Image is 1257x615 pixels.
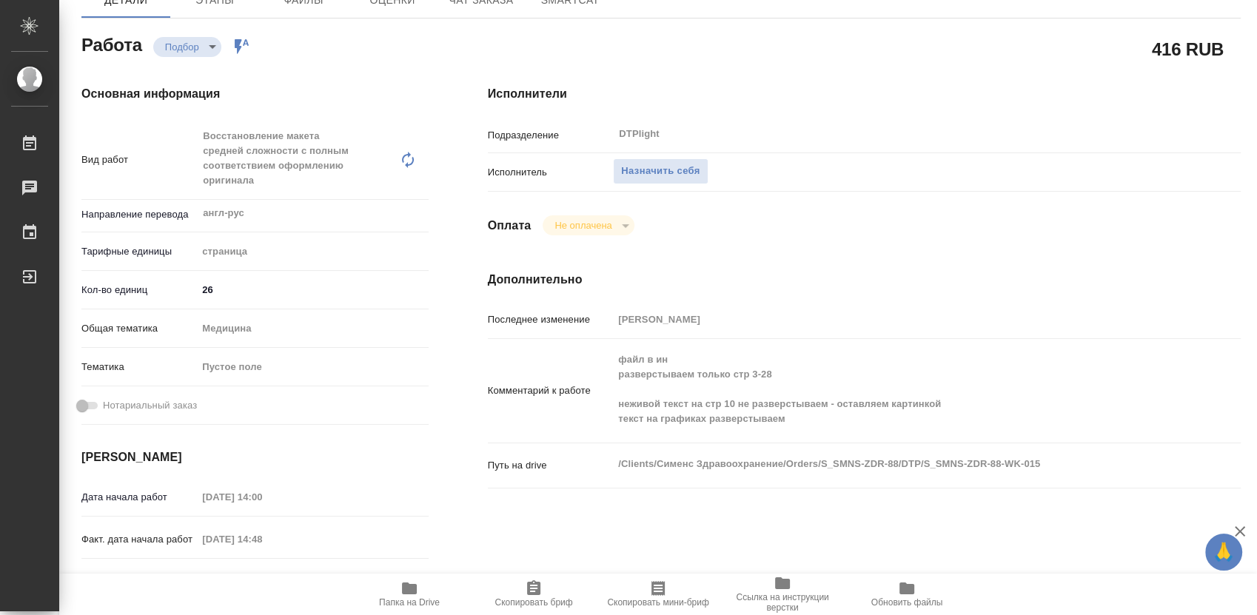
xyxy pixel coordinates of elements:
[613,158,708,184] button: Назначить себя
[488,383,614,398] p: Комментарий к работе
[607,597,708,608] span: Скопировать мини-бриф
[161,41,204,53] button: Подбор
[81,283,197,298] p: Кол-во единиц
[81,207,197,222] p: Направление перевода
[153,37,221,57] div: Подбор
[613,347,1178,431] textarea: файл в ин разверстываем только стр 3-28 неживой текст на стр 10 не разверстываем - оставляем карт...
[495,597,572,608] span: Скопировать бриф
[197,567,326,588] input: Пустое поле
[1211,537,1236,568] span: 🙏
[81,321,197,336] p: Общая тематика
[613,451,1178,477] textarea: /Clients/Сименс Здравоохранение/Orders/S_SMNS-ZDR-88/DTP/S_SMNS-ZDR-88-WK-015
[621,163,700,180] span: Назначить себя
[202,360,410,374] div: Пустое поле
[197,279,428,300] input: ✎ Введи что-нибудь
[720,574,845,615] button: Ссылка на инструкции верстки
[81,571,197,585] p: Срок завершения работ
[488,271,1241,289] h4: Дополнительно
[543,215,634,235] div: Подбор
[81,85,429,103] h4: Основная информация
[81,30,142,57] h2: Работа
[845,574,969,615] button: Обновить файлы
[81,490,197,505] p: Дата начала работ
[1152,36,1224,61] h2: 416 RUB
[103,398,197,413] span: Нотариальный заказ
[488,312,614,327] p: Последнее изменение
[347,574,472,615] button: Папка на Drive
[379,597,440,608] span: Папка на Drive
[81,244,197,259] p: Тарифные единицы
[197,239,428,264] div: страница
[488,85,1241,103] h4: Исполнители
[1205,534,1242,571] button: 🙏
[488,458,614,473] p: Путь на drive
[613,309,1178,330] input: Пустое поле
[488,128,614,143] p: Подразделение
[596,574,720,615] button: Скопировать мини-бриф
[81,448,429,466] h4: [PERSON_NAME]
[81,532,197,547] p: Факт. дата начала работ
[197,316,428,341] div: Медицина
[197,528,326,550] input: Пустое поле
[197,486,326,508] input: Пустое поле
[472,574,596,615] button: Скопировать бриф
[81,360,197,374] p: Тематика
[871,597,943,608] span: Обновить файлы
[488,217,532,235] h4: Оплата
[729,592,836,613] span: Ссылка на инструкции верстки
[81,152,197,167] p: Вид работ
[197,354,428,380] div: Пустое поле
[550,219,616,232] button: Не оплачена
[488,165,614,180] p: Исполнитель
